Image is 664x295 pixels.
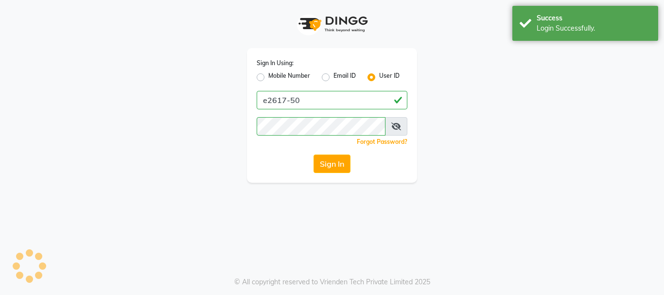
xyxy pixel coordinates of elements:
a: Forgot Password? [357,138,407,145]
label: User ID [379,71,400,83]
label: Sign In Using: [257,59,294,68]
input: Username [257,117,385,136]
img: logo1.svg [293,10,371,38]
div: Login Successfully. [537,23,651,34]
div: Success [537,13,651,23]
button: Sign In [314,155,350,173]
input: Username [257,91,407,109]
label: Email ID [333,71,356,83]
label: Mobile Number [268,71,310,83]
